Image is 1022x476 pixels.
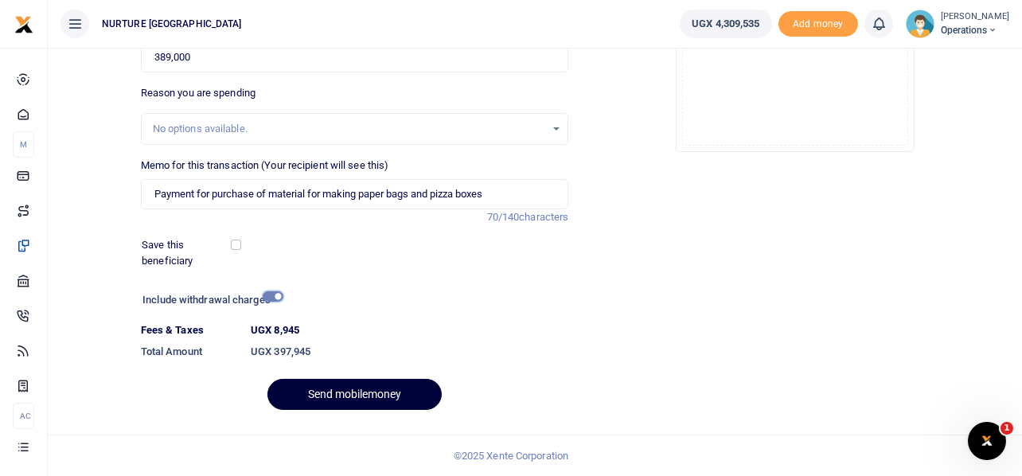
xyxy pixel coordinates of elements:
[778,17,858,29] a: Add money
[692,16,759,32] span: UGX 4,309,535
[14,18,33,29] a: logo-small logo-large logo-large
[487,211,520,223] span: 70/140
[135,322,244,338] dt: Fees & Taxes
[142,237,234,268] label: Save this beneficiary
[1001,422,1013,435] span: 1
[96,17,248,31] span: NURTURE [GEOGRAPHIC_DATA]
[142,294,276,306] h6: Include withdrawal charges
[141,85,255,101] label: Reason you are spending
[13,131,34,158] li: M
[13,403,34,429] li: Ac
[14,15,33,34] img: logo-small
[778,11,858,37] span: Add money
[141,42,569,72] input: UGX
[906,10,934,38] img: profile-user
[906,10,1009,38] a: profile-user [PERSON_NAME] Operations
[519,211,568,223] span: characters
[141,179,569,209] input: Enter extra information
[141,345,238,358] h6: Total Amount
[968,422,1006,460] iframe: Intercom live chat
[941,23,1009,37] span: Operations
[778,11,858,37] li: Toup your wallet
[941,10,1009,24] small: [PERSON_NAME]
[267,379,442,410] button: Send mobilemoney
[141,158,389,174] label: Memo for this transaction (Your recipient will see this)
[680,10,771,38] a: UGX 4,309,535
[153,121,546,137] div: No options available.
[673,10,778,38] li: Wallet ballance
[251,322,299,338] label: UGX 8,945
[251,345,568,358] h6: UGX 397,945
